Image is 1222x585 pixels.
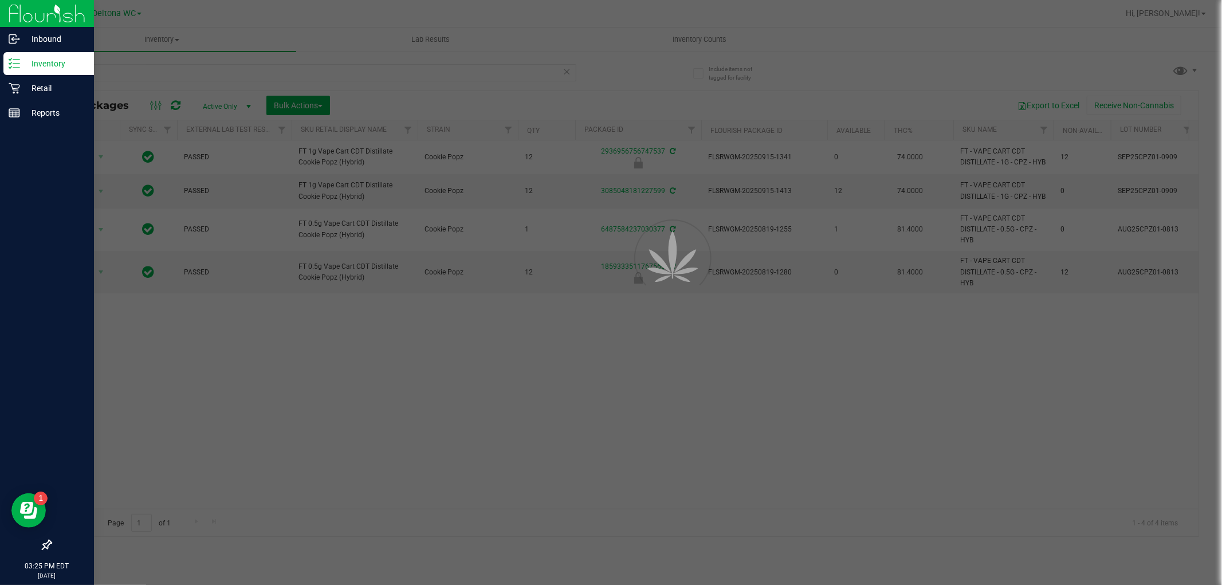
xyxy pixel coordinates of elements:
[34,492,48,505] iframe: Resource center unread badge
[9,58,20,69] inline-svg: Inventory
[11,493,46,528] iframe: Resource center
[9,83,20,94] inline-svg: Retail
[9,107,20,119] inline-svg: Reports
[5,561,89,571] p: 03:25 PM EDT
[20,57,89,70] p: Inventory
[9,33,20,45] inline-svg: Inbound
[20,81,89,95] p: Retail
[20,106,89,120] p: Reports
[20,32,89,46] p: Inbound
[5,571,89,580] p: [DATE]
